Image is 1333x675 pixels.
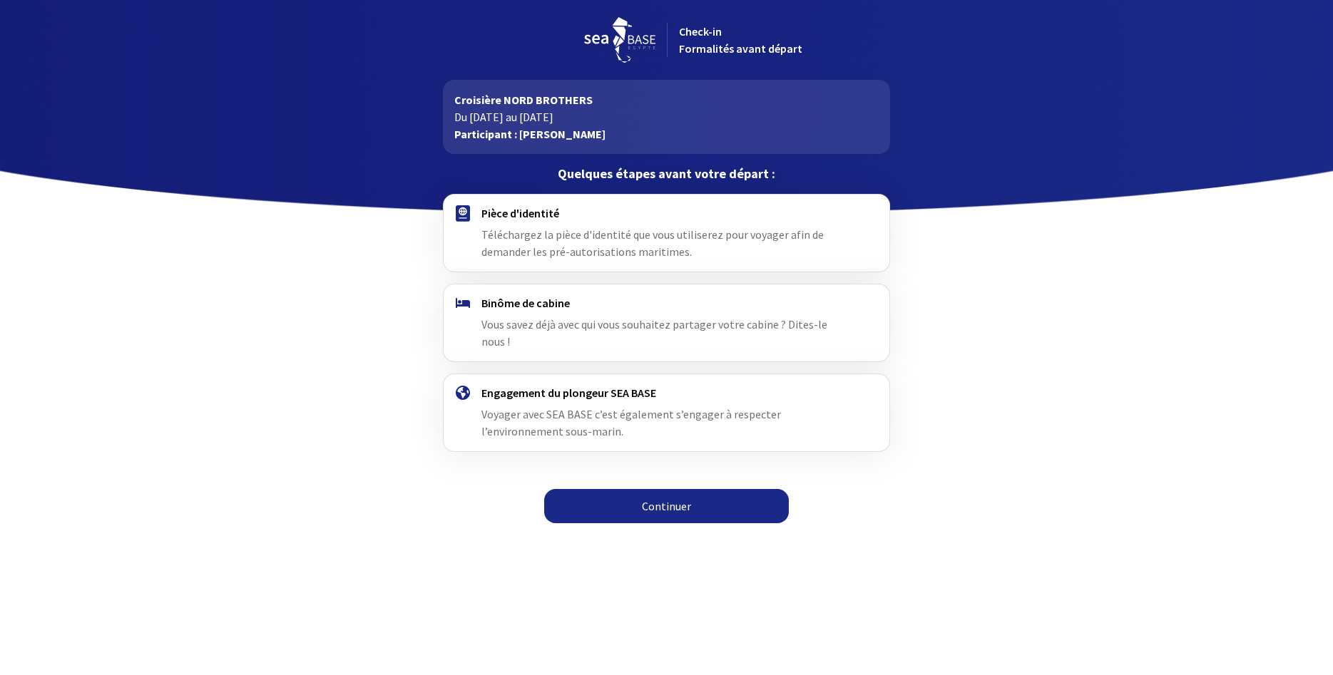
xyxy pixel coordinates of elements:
span: Check-in Formalités avant départ [679,24,802,56]
img: passport.svg [456,205,470,222]
p: Quelques étapes avant votre départ : [443,165,890,182]
img: binome.svg [456,298,470,308]
span: Téléchargez la pièce d'identité que vous utiliserez pour voyager afin de demander les pré-autoris... [481,227,824,259]
p: Participant : [PERSON_NAME] [454,125,879,143]
h4: Binôme de cabine [481,296,852,310]
span: Vous savez déjà avec qui vous souhaitez partager votre cabine ? Dites-le nous ! [481,317,827,349]
span: Voyager avec SEA BASE c’est également s’engager à respecter l’environnement sous-marin. [481,407,781,438]
h4: Engagement du plongeur SEA BASE [481,386,852,400]
h4: Pièce d'identité [481,206,852,220]
p: Du [DATE] au [DATE] [454,108,879,125]
img: logo_seabase.svg [584,17,655,63]
a: Continuer [544,489,789,523]
p: Croisière NORD BROTHERS [454,91,879,108]
img: engagement.svg [456,386,470,400]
